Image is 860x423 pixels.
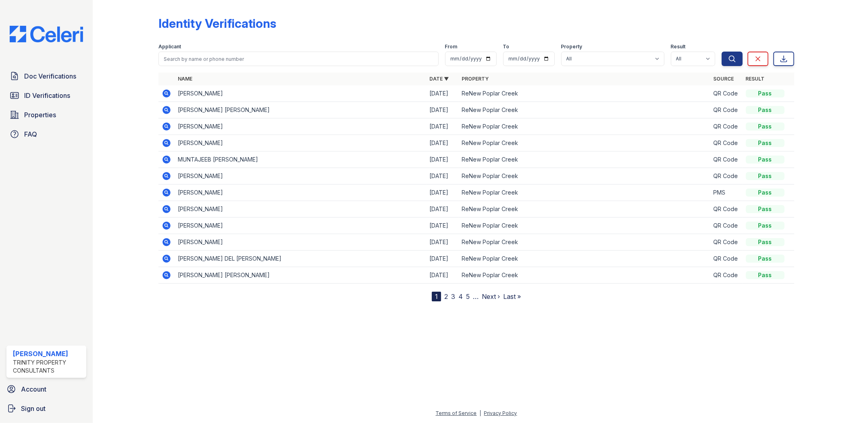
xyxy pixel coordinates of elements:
td: QR Code [710,85,743,102]
a: Sign out [3,400,90,417]
td: [DATE] [427,201,459,218]
input: Search by name or phone number [158,52,438,66]
td: [DATE] [427,151,459,168]
td: [DATE] [427,168,459,185]
a: ID Verifications [6,87,86,104]
a: Doc Verifications [6,68,86,84]
span: … [473,292,479,301]
td: ReNew Poplar Creek [459,102,710,118]
a: Property [462,76,489,82]
div: Pass [746,139,785,147]
td: [PERSON_NAME] [175,135,426,151]
td: [PERSON_NAME] [PERSON_NAME] [175,267,426,284]
a: 4 [458,292,463,301]
a: Date ▼ [430,76,449,82]
td: [DATE] [427,267,459,284]
div: Pass [746,271,785,279]
td: [PERSON_NAME] DEL [PERSON_NAME] [175,251,426,267]
a: Privacy Policy [484,410,517,416]
td: [DATE] [427,234,459,251]
td: ReNew Poplar Creek [459,218,710,234]
div: | [480,410,481,416]
td: MUNTAJEEB [PERSON_NAME] [175,151,426,168]
td: [DATE] [427,218,459,234]
div: Pass [746,106,785,114]
span: ID Verifications [24,91,70,100]
span: Account [21,384,46,394]
label: To [503,44,510,50]
a: Last » [503,292,521,301]
a: Source [714,76,734,82]
td: ReNew Poplar Creek [459,267,710,284]
td: QR Code [710,201,743,218]
div: Pass [746,238,785,246]
label: Applicant [158,44,181,50]
label: Result [671,44,686,50]
div: Identity Verifications [158,16,276,31]
td: [PERSON_NAME] [175,185,426,201]
td: [PERSON_NAME] [175,118,426,135]
td: QR Code [710,267,743,284]
a: 5 [466,292,470,301]
td: ReNew Poplar Creek [459,234,710,251]
a: FAQ [6,126,86,142]
td: [PERSON_NAME] [PERSON_NAME] [175,102,426,118]
div: 1 [432,292,441,301]
td: ReNew Poplar Creek [459,168,710,185]
a: Next › [482,292,500,301]
div: Pass [746,122,785,131]
img: CE_Logo_Blue-a8612792a0a2168367f1c8372b55b34899dd931a85d93a1a3d3e32e68fde9ad4.png [3,26,90,42]
a: 2 [444,292,448,301]
td: ReNew Poplar Creek [459,135,710,151]
td: ReNew Poplar Creek [459,85,710,102]
td: [PERSON_NAME] [175,85,426,102]
td: QR Code [710,251,743,267]
td: QR Code [710,135,743,151]
td: [DATE] [427,85,459,102]
td: QR Code [710,151,743,168]
td: [PERSON_NAME] [175,218,426,234]
td: [DATE] [427,102,459,118]
a: Account [3,381,90,397]
div: Trinity Property Consultants [13,359,83,375]
div: Pass [746,255,785,263]
td: [DATE] [427,185,459,201]
div: Pass [746,205,785,213]
div: [PERSON_NAME] [13,349,83,359]
a: 3 [451,292,455,301]
span: Sign out [21,404,46,413]
div: Pass [746,156,785,164]
div: Pass [746,172,785,180]
td: [DATE] [427,135,459,151]
div: Pass [746,189,785,197]
a: Properties [6,107,86,123]
span: Doc Verifications [24,71,76,81]
td: ReNew Poplar Creek [459,118,710,135]
td: [DATE] [427,251,459,267]
a: Terms of Service [436,410,477,416]
td: QR Code [710,102,743,118]
div: Pass [746,89,785,97]
td: ReNew Poplar Creek [459,201,710,218]
span: Properties [24,110,56,120]
td: QR Code [710,234,743,251]
td: PMS [710,185,743,201]
td: QR Code [710,218,743,234]
label: From [445,44,458,50]
td: [DATE] [427,118,459,135]
td: QR Code [710,118,743,135]
td: [PERSON_NAME] [175,234,426,251]
td: ReNew Poplar Creek [459,185,710,201]
td: ReNew Poplar Creek [459,151,710,168]
td: [PERSON_NAME] [175,168,426,185]
td: ReNew Poplar Creek [459,251,710,267]
td: [PERSON_NAME] [175,201,426,218]
a: Result [746,76,765,82]
label: Property [561,44,583,50]
td: QR Code [710,168,743,185]
a: Name [178,76,192,82]
span: FAQ [24,129,37,139]
div: Pass [746,222,785,230]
